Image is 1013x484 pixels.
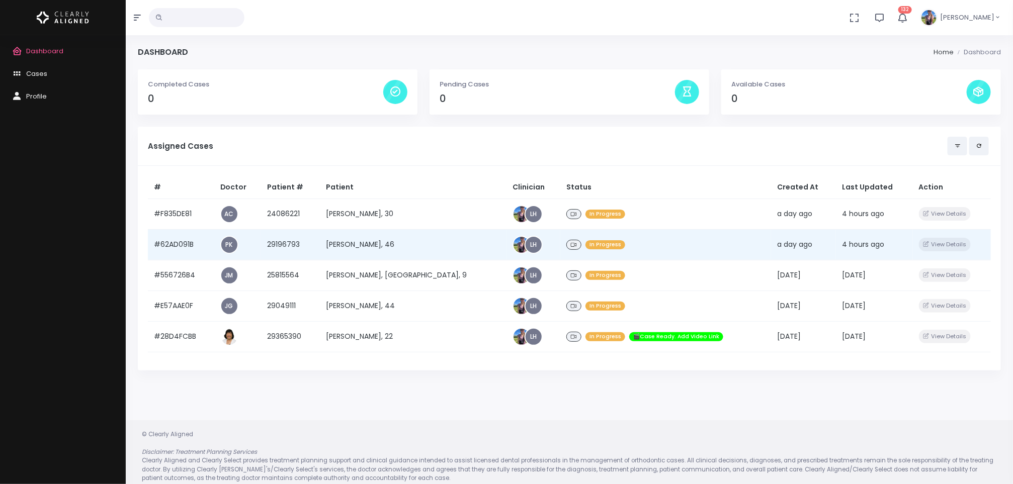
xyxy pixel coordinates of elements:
[261,291,320,321] td: 29049111
[320,199,506,229] td: [PERSON_NAME], 30
[148,176,214,199] th: #
[221,298,237,314] a: JG
[585,302,625,311] span: In Progress
[629,332,723,342] span: 🎬Case Ready. Add Video Link
[526,329,542,345] a: LH
[26,91,47,101] span: Profile
[731,79,967,89] p: Available Cases
[148,260,214,291] td: #556726B4
[940,13,994,23] span: [PERSON_NAME]
[777,301,801,311] span: [DATE]
[919,330,971,343] button: View Details
[585,332,625,342] span: In Progress
[320,321,506,352] td: [PERSON_NAME], 22
[148,93,383,105] h4: 0
[132,430,1007,483] div: © Clearly Aligned Clearly Aligned and Clearly Select provides treatment planning support and clin...
[148,199,214,229] td: #F835DE81
[148,229,214,260] td: #62AD091B
[585,210,625,219] span: In Progress
[836,176,912,199] th: Last Updated
[26,46,63,56] span: Dashboard
[138,47,188,57] h4: Dashboard
[777,209,812,219] span: a day ago
[221,237,237,253] a: PK
[842,209,884,219] span: 4 hours ago
[526,298,542,314] a: LH
[526,267,542,283] a: LH
[221,206,237,222] a: AC
[842,301,866,311] span: [DATE]
[777,239,812,249] span: a day ago
[526,237,542,253] a: LH
[440,79,675,89] p: Pending Cases
[913,176,991,199] th: Action
[440,93,675,105] h4: 0
[320,229,506,260] td: [PERSON_NAME], 46
[954,47,1001,57] li: Dashboard
[37,7,89,28] img: Logo Horizontal
[560,176,771,199] th: Status
[919,207,971,221] button: View Details
[585,240,625,250] span: In Progress
[898,6,912,14] span: 132
[526,206,542,222] a: LH
[261,321,320,352] td: 29365390
[261,229,320,260] td: 29196793
[934,47,954,57] li: Home
[919,268,971,282] button: View Details
[148,142,948,151] h5: Assigned Cases
[142,448,257,456] em: Disclaimer: Treatment Planning Services
[320,260,506,291] td: [PERSON_NAME], [GEOGRAPHIC_DATA], 9
[731,93,967,105] h4: 0
[507,176,560,199] th: Clinician
[777,331,801,341] span: [DATE]
[261,199,320,229] td: 24086221
[26,69,47,78] span: Cases
[320,176,506,199] th: Patient
[214,176,262,199] th: Doctor
[221,267,237,283] a: JM
[919,299,971,313] button: View Details
[261,176,320,199] th: Patient #
[771,176,836,199] th: Created At
[842,239,884,249] span: 4 hours ago
[920,9,938,27] img: Header Avatar
[320,291,506,321] td: [PERSON_NAME], 44
[777,270,801,280] span: [DATE]
[585,271,625,280] span: In Progress
[148,321,214,352] td: #28D4FCBB
[148,79,383,89] p: Completed Cases
[261,260,320,291] td: 25815564
[842,331,866,341] span: [DATE]
[842,270,866,280] span: [DATE]
[148,291,214,321] td: #E57AAE0F
[919,238,971,251] button: View Details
